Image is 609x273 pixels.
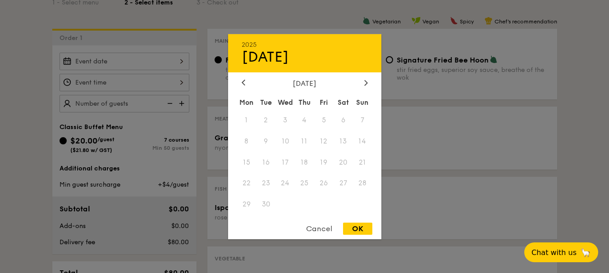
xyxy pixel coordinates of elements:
[275,131,295,151] span: 10
[237,94,256,110] div: Mon
[524,242,598,262] button: Chat with us🦙
[314,94,334,110] div: Fri
[237,152,256,172] span: 15
[353,174,372,193] span: 28
[334,174,353,193] span: 27
[295,110,314,130] span: 4
[297,223,341,235] div: Cancel
[334,152,353,172] span: 20
[314,131,334,151] span: 12
[334,110,353,130] span: 6
[580,247,591,258] span: 🦙
[531,248,577,257] span: Chat with us
[242,40,368,48] div: 2025
[256,174,275,193] span: 23
[314,174,334,193] span: 26
[353,152,372,172] span: 21
[314,152,334,172] span: 19
[334,131,353,151] span: 13
[242,79,368,87] div: [DATE]
[275,94,295,110] div: Wed
[343,223,372,235] div: OK
[256,152,275,172] span: 16
[353,131,372,151] span: 14
[314,110,334,130] span: 5
[275,152,295,172] span: 17
[295,174,314,193] span: 25
[256,110,275,130] span: 2
[295,131,314,151] span: 11
[256,131,275,151] span: 9
[237,131,256,151] span: 8
[334,94,353,110] div: Sat
[275,110,295,130] span: 3
[353,94,372,110] div: Sun
[295,152,314,172] span: 18
[242,48,368,65] div: [DATE]
[237,110,256,130] span: 1
[353,110,372,130] span: 7
[256,195,275,214] span: 30
[256,94,275,110] div: Tue
[237,195,256,214] span: 29
[237,174,256,193] span: 22
[275,174,295,193] span: 24
[295,94,314,110] div: Thu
